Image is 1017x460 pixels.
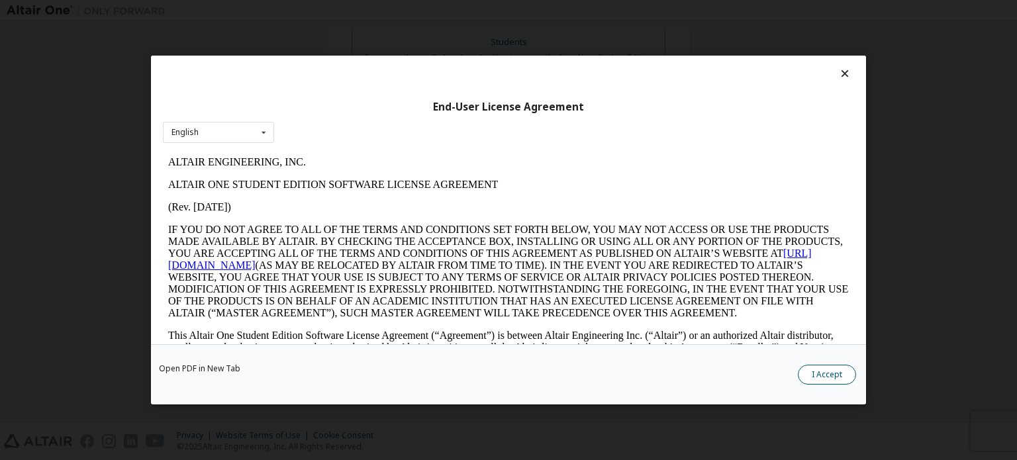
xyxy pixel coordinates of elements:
[171,128,199,136] div: English
[163,101,854,114] div: End-User License Agreement
[5,97,649,120] a: [URL][DOMAIN_NAME]
[5,73,686,168] p: IF YOU DO NOT AGREE TO ALL OF THE TERMS AND CONDITIONS SET FORTH BELOW, YOU MAY NOT ACCESS OR USE...
[159,365,240,373] a: Open PDF in New Tab
[798,365,856,385] button: I Accept
[5,5,686,17] p: ALTAIR ENGINEERING, INC.
[5,50,686,62] p: (Rev. [DATE])
[5,179,686,226] p: This Altair One Student Edition Software License Agreement (“Agreement”) is between Altair Engine...
[5,28,686,40] p: ALTAIR ONE STUDENT EDITION SOFTWARE LICENSE AGREEMENT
